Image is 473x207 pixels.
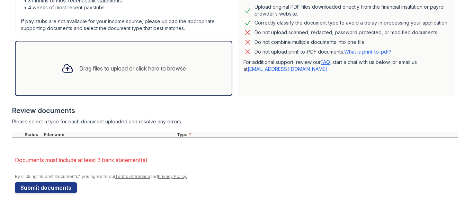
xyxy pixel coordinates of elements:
[321,59,330,65] a: FAQ
[12,118,458,125] div: Please select a type for each document uploaded and resolve any errors.
[158,174,187,179] a: Privacy Policy.
[255,3,450,17] div: Upload original PDF files downloaded directly from the financial institution or payroll provider’...
[255,19,448,27] div: Correctly classify the document type to avoid a delay in processing your application.
[243,59,450,73] p: For additional support, review our , start a chat with us below, or email us at
[248,66,328,72] a: [EMAIL_ADDRESS][DOMAIN_NAME]
[15,153,458,167] li: Documents must include at least 3 bank statement(s)
[344,49,391,55] a: What is print-to-pdf?
[15,174,458,179] div: By clicking "Submit Documents," you agree to our and
[12,106,458,115] div: Review documents
[15,182,77,193] button: Submit documents
[115,174,150,179] a: Terms of Service
[255,38,366,46] div: Do not combine multiple documents into one file.
[79,64,186,73] div: Drag files to upload or click here to browse
[255,48,391,55] p: Do not upload print-to-PDF documents.
[255,28,438,37] div: Do not upload scanned, redacted, password protected, or modified documents.
[43,132,176,138] div: Filename
[23,132,43,138] div: Status
[176,132,458,138] div: Type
